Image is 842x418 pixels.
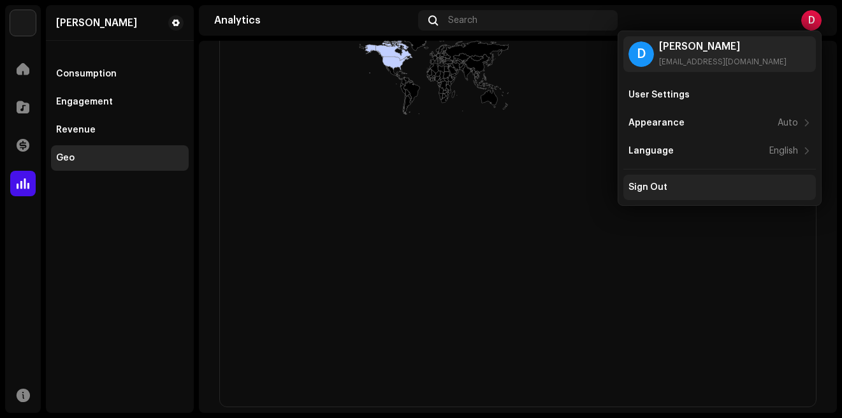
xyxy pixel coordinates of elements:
[769,146,798,156] div: English
[51,89,189,115] re-m-nav-item: Engagement
[214,15,413,25] div: Analytics
[51,145,189,171] re-m-nav-item: Geo
[628,90,690,100] div: User Settings
[623,175,816,200] re-m-nav-item: Sign Out
[659,41,787,52] div: [PERSON_NAME]
[56,125,96,135] div: Revenue
[623,138,816,164] re-m-nav-item: Language
[51,117,189,143] re-m-nav-item: Revenue
[628,146,674,156] div: Language
[659,57,787,67] div: [EMAIL_ADDRESS][DOMAIN_NAME]
[56,18,137,28] div: David Ostrosser
[628,118,685,128] div: Appearance
[801,10,822,31] div: D
[628,41,654,67] div: D
[778,118,798,128] div: Auto
[623,82,816,108] re-m-nav-item: User Settings
[10,10,36,36] img: 190830b2-3b53-4b0d-992c-d3620458de1d
[56,97,113,107] div: Engagement
[448,15,477,25] span: Search
[51,61,189,87] re-m-nav-item: Consumption
[56,153,75,163] div: Geo
[628,182,667,192] div: Sign Out
[56,69,117,79] div: Consumption
[623,110,816,136] re-m-nav-item: Appearance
